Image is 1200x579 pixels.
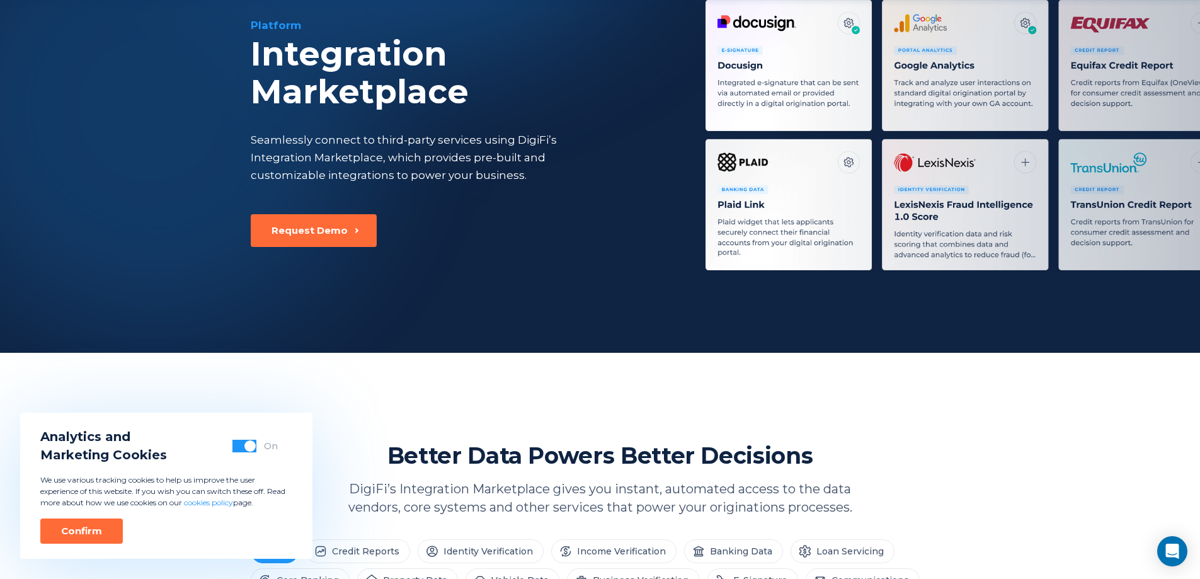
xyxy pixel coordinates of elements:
div: Integration Marketplace [251,35,674,111]
div: Platform [251,18,674,33]
span: Analytics and [40,428,167,446]
li: Credit Reports [306,539,410,563]
p: DigiFi’s Integration Marketplace gives you instant, automated access to the data vendors, core sy... [326,480,874,517]
div: Request Demo [271,224,348,237]
div: Open Intercom Messenger [1157,536,1187,566]
a: cookies policy [184,498,233,507]
span: Marketing Cookies [40,446,167,464]
button: Confirm [40,519,123,544]
button: Request Demo [251,214,377,247]
div: On [264,440,278,452]
p: We use various tracking cookies to help us improve the user experience of this website. If you wi... [40,474,292,508]
li: Banking Data [684,539,783,563]
li: Loan Servicing [791,539,894,563]
h2: Better Data Powers Better Decisions [387,441,813,470]
div: Seamlessly connect to third-party services using DigiFi’s Integration Marketplace, which provides... [251,131,609,184]
div: Confirm [61,525,102,537]
li: Identity Verification [418,539,544,563]
li: Income Verification [551,539,677,563]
